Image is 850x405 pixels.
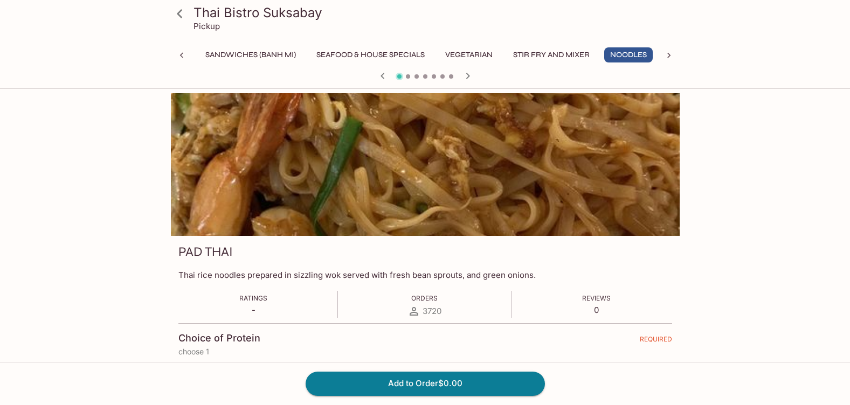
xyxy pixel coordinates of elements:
[306,372,545,395] button: Add to Order$0.00
[194,21,220,31] p: Pickup
[411,294,438,302] span: Orders
[178,347,672,356] p: choose 1
[171,93,680,236] div: PAD THAI
[423,306,441,316] span: 3720
[640,335,672,347] span: REQUIRED
[239,305,267,315] p: -
[582,294,611,302] span: Reviews
[239,294,267,302] span: Ratings
[178,270,672,280] p: Thai rice noodles prepared in sizzling wok served with fresh bean sprouts, and green onions.
[199,47,302,62] button: Sandwiches (Banh Mi)
[439,47,499,62] button: Vegetarian
[582,305,611,315] p: 0
[194,4,675,21] h3: Thai Bistro Suksabay
[178,243,233,260] h3: PAD THAI
[507,47,596,62] button: Stir Fry and Mixer
[310,47,431,62] button: Seafood & House Specials
[604,47,653,62] button: Noodles
[178,332,260,344] h4: Choice of Protein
